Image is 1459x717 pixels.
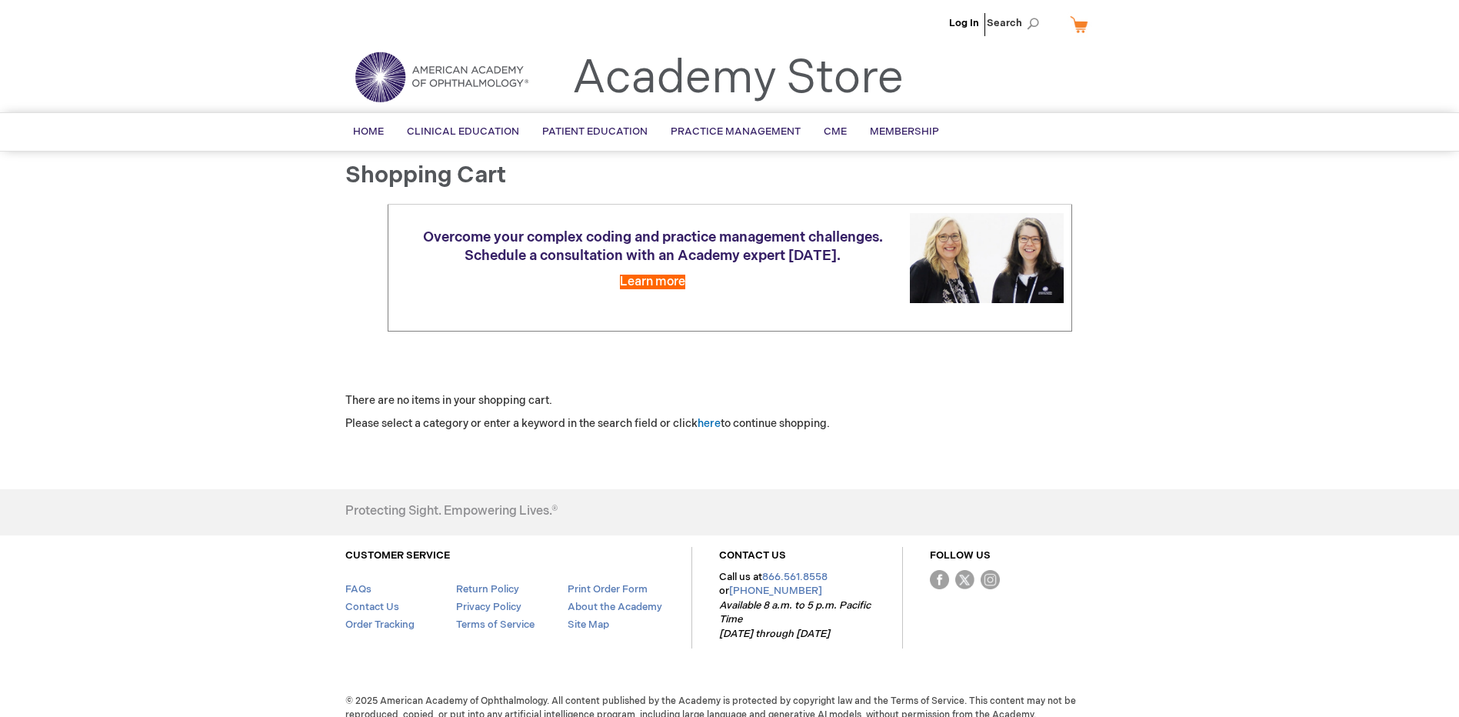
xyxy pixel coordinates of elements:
[456,619,535,631] a: Terms of Service
[407,125,519,138] span: Clinical Education
[930,570,949,589] img: Facebook
[620,275,685,289] a: Learn more
[345,416,1114,432] p: Please select a category or enter a keyword in the search field or click to continue shopping.
[542,125,648,138] span: Patient Education
[719,570,875,642] p: Call us at or
[423,229,883,264] span: Overcome your complex coding and practice management challenges. Schedule a consultation with an ...
[870,125,939,138] span: Membership
[345,619,415,631] a: Order Tracking
[930,549,991,562] a: FOLLOW US
[572,51,904,106] a: Academy Store
[910,213,1064,303] img: Schedule a consultation with an Academy expert today
[981,570,1000,589] img: instagram
[568,619,609,631] a: Site Map
[345,393,1114,409] p: There are no items in your shopping cart.
[345,505,558,519] h4: Protecting Sight. Empowering Lives.®
[568,601,662,613] a: About the Academy
[345,549,450,562] a: CUSTOMER SERVICE
[568,583,648,595] a: Print Order Form
[353,125,384,138] span: Home
[456,583,519,595] a: Return Policy
[345,583,371,595] a: FAQs
[456,601,521,613] a: Privacy Policy
[719,599,871,640] em: Available 8 a.m. to 5 p.m. Pacific Time [DATE] through [DATE]
[698,417,721,430] a: here
[824,125,847,138] span: CME
[987,8,1045,38] span: Search
[729,585,822,597] a: [PHONE_NUMBER]
[949,17,979,29] a: Log In
[762,571,828,583] a: 866.561.8558
[719,549,786,562] a: CONTACT US
[345,162,506,189] span: Shopping Cart
[345,601,399,613] a: Contact Us
[671,125,801,138] span: Practice Management
[955,570,974,589] img: Twitter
